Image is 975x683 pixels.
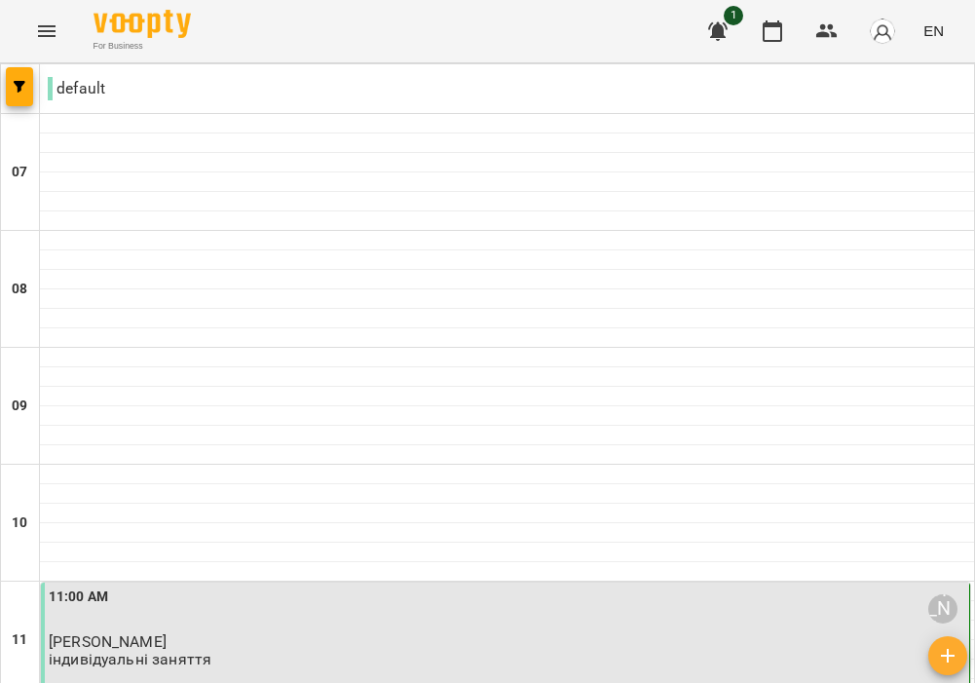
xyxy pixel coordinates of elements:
h6: 09 [12,396,27,417]
label: 11:00 AM [49,587,108,608]
h6: 07 [12,162,27,183]
button: EN [916,13,952,49]
span: 1 [724,6,743,25]
p: індивідуальні заняття [49,651,211,667]
h6: 11 [12,629,27,651]
div: Возняк Анастасія Юріївна [928,594,957,624]
img: Voopty Logo [94,10,191,38]
h6: 10 [12,512,27,534]
img: avatar_s.png [869,18,896,45]
button: Add lesson [928,636,967,675]
button: Menu [23,8,70,55]
span: [PERSON_NAME] [49,632,167,651]
span: For Business [94,40,191,53]
span: EN [923,20,944,41]
p: default [48,77,105,100]
h6: 08 [12,279,27,300]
